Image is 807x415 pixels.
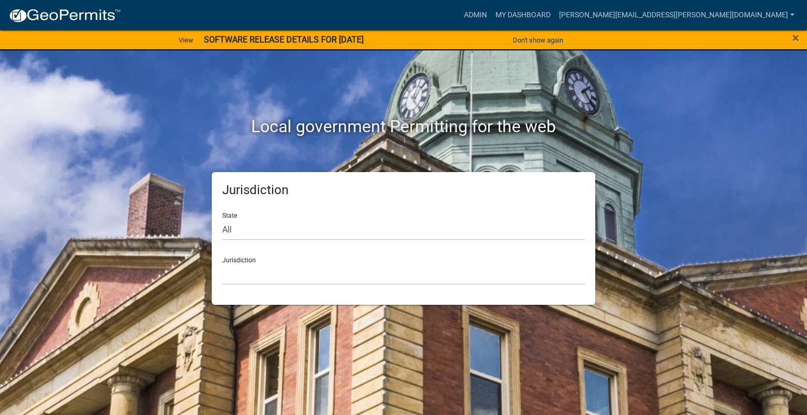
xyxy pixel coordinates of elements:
strong: SOFTWARE RELEASE DETAILS FOR [DATE] [204,35,364,45]
a: My Dashboard [491,5,555,25]
h2: Local government Permitting for the web [112,116,695,136]
h5: Jurisdiction [222,183,585,198]
a: [PERSON_NAME][EMAIL_ADDRESS][PERSON_NAME][DOMAIN_NAME] [555,5,799,25]
button: Close [792,31,799,44]
a: Admin [460,5,491,25]
a: View [174,31,198,49]
button: Don't show again [509,31,567,49]
span: × [792,30,799,45]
